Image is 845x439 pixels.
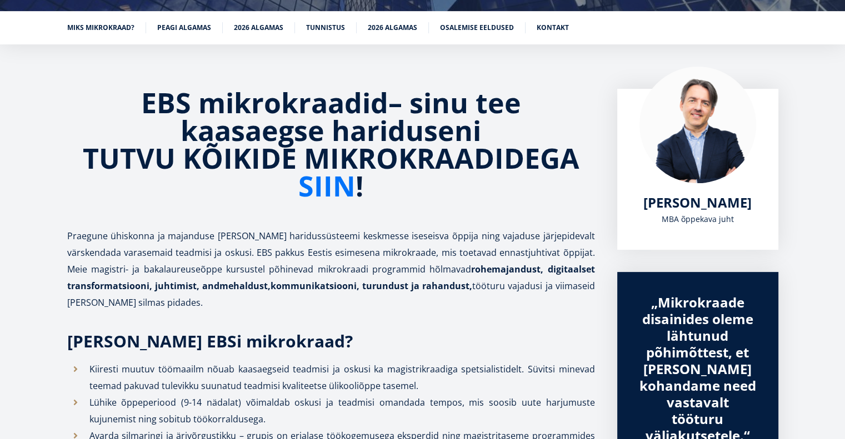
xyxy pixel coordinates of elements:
strong: sinu tee kaasaegse hariduseni TUTVU KÕIKIDE MIKROKRAADIDEGA ! [83,84,579,205]
div: MBA õppekava juht [639,211,756,228]
a: 2026 algamas [368,22,417,33]
li: Lühike õppeperiood (9-14 nädalat) võimaldab oskusi ja teadmisi omandada tempos, mis soosib uute h... [67,394,595,427]
a: Kontakt [537,22,569,33]
a: Tunnistus [306,22,345,33]
p: Praegune ühiskonna ja majanduse [PERSON_NAME] haridussüsteemi keskmesse iseseisva õppija ning vaj... [67,228,595,311]
strong: [PERSON_NAME] EBSi mikrokraad? [67,330,353,352]
a: SIIN [298,172,356,200]
a: Peagi algamas [157,22,211,33]
img: Marko Rillo [639,67,756,183]
strong: kommunikatsiooni, turundust ja rahandust, [271,280,472,292]
strong: EBS mikrokraadid [141,84,388,122]
p: Kiiresti muutuv töömaailm nõuab kaasaegseid teadmisi ja oskusi ka magistrikraadiga spetsialistide... [89,361,595,394]
strong: – [388,84,402,122]
a: 2026 algamas [234,22,283,33]
span: [PERSON_NAME] [643,193,752,211]
a: Osalemise eeldused [440,22,514,33]
a: [PERSON_NAME] [643,194,752,211]
a: Miks mikrokraad? [67,22,134,33]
